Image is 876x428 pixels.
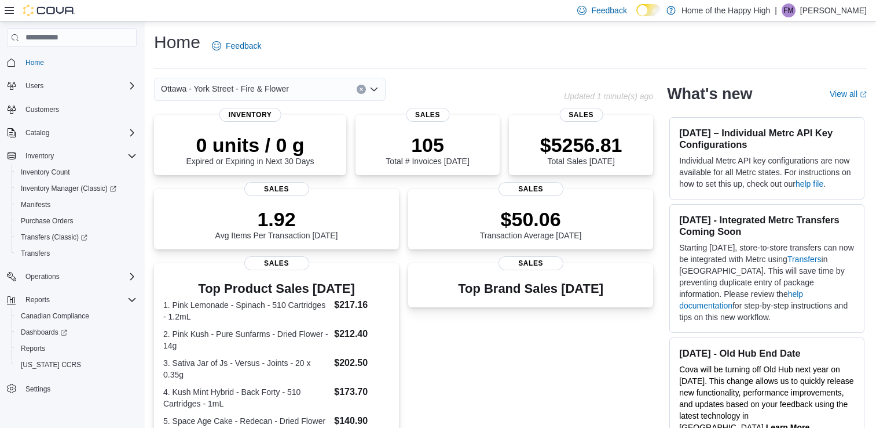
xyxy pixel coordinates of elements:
span: Customers [21,102,137,117]
button: Settings [2,380,141,397]
a: Manifests [16,198,55,212]
a: Transfers (Classic) [12,229,141,245]
div: Avg Items Per Transaction [DATE] [215,208,338,240]
h3: [DATE] - Old Hub End Date [679,347,855,359]
span: Customers [25,105,59,114]
a: Inventory Manager (Classic) [12,180,141,197]
div: Total Sales [DATE] [540,133,622,166]
button: Users [21,79,48,93]
a: help documentation [679,289,803,310]
input: Dark Mode [636,4,661,16]
a: [US_STATE] CCRS [16,358,86,372]
span: Transfers [16,246,137,260]
button: Inventory Count [12,164,141,180]
a: Canadian Compliance [16,309,94,323]
a: Feedback [207,34,266,57]
p: 105 [386,133,469,157]
div: Total # Invoices [DATE] [386,133,469,166]
span: Home [21,55,137,70]
span: Reports [25,295,50,304]
span: Inventory Count [21,168,70,177]
a: Customers [21,103,64,117]
a: Inventory Manager (Classic) [16,182,121,195]
dt: 1. Pink Lemonade - Spinach - 510 Cartridges - 1.2mL [163,299,329,322]
p: [PERSON_NAME] [800,3,867,17]
p: | [775,3,777,17]
p: Home of the Happy High [681,3,770,17]
span: Catalog [21,126,137,140]
button: Operations [2,269,141,285]
h3: [DATE] – Individual Metrc API Key Configurations [679,127,855,150]
button: Users [2,78,141,94]
button: [US_STATE] CCRS [12,357,141,373]
button: Home [2,54,141,71]
p: 1.92 [215,208,338,231]
span: Sales [406,108,449,122]
button: Reports [21,293,54,307]
span: Washington CCRS [16,358,137,372]
button: Catalog [2,125,141,141]
span: Settings [21,381,137,396]
div: Fiona McMahon [782,3,796,17]
span: Inventory [219,108,281,122]
span: Reports [16,342,137,356]
button: Customers [2,101,141,118]
a: Inventory Count [16,165,75,179]
span: Feedback [226,40,261,52]
p: Starting [DATE], store-to-store transfers can now be integrated with Metrc using in [GEOGRAPHIC_D... [679,242,855,323]
button: Purchase Orders [12,213,141,229]
div: Expired or Expiring in Next 30 Days [186,133,314,166]
h3: Top Brand Sales [DATE] [458,282,603,296]
span: Dashboards [21,328,67,337]
a: Purchase Orders [16,214,78,228]
span: Ottawa - York Street - Fire & Flower [161,82,289,96]
span: Operations [25,272,60,281]
span: Dashboards [16,325,137,339]
span: Reports [21,293,137,307]
span: Users [25,81,43,90]
span: Inventory Manager (Classic) [21,184,116,193]
p: Individual Metrc API key configurations are now available for all Metrc states. For instructions ... [679,155,855,190]
button: Manifests [12,197,141,213]
a: Transfers (Classic) [16,230,92,244]
dt: 4. Kush Mint Hybrid - Back Forty - 510 Cartridges - 1mL [163,386,329,409]
span: Home [25,58,44,67]
span: [US_STATE] CCRS [21,360,81,369]
a: help file [796,179,823,188]
dd: $212.40 [334,327,390,341]
h1: Home [154,31,200,54]
span: Sales [244,256,309,270]
a: Settings [21,382,55,396]
h2: What's new [667,85,752,103]
h3: Top Product Sales [DATE] [163,282,390,296]
button: Inventory [2,148,141,164]
span: Purchase Orders [21,216,74,226]
a: Dashboards [12,324,141,340]
dd: $173.70 [334,385,390,399]
a: Dashboards [16,325,72,339]
span: Manifests [16,198,137,212]
div: Transaction Average [DATE] [480,208,582,240]
span: Purchase Orders [16,214,137,228]
button: Canadian Compliance [12,308,141,324]
span: Inventory [21,149,137,163]
a: Home [21,56,49,70]
button: Reports [2,292,141,308]
button: Reports [12,340,141,357]
span: Operations [21,270,137,284]
dd: $202.50 [334,356,390,370]
span: Manifests [21,200,50,209]
dt: 3. Sativa Jar of Js - Versus - Joints - 20 x 0.35g [163,357,329,380]
h3: [DATE] - Integrated Metrc Transfers Coming Soon [679,214,855,237]
p: Updated 1 minute(s) ago [564,92,653,101]
img: Cova [23,5,75,16]
button: Inventory [21,149,58,163]
button: Transfers [12,245,141,262]
span: Settings [25,385,50,394]
a: Transfers [787,255,822,264]
button: Operations [21,270,64,284]
span: Sales [499,182,563,196]
span: Transfers (Classic) [16,230,137,244]
dd: $217.16 [334,298,390,312]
